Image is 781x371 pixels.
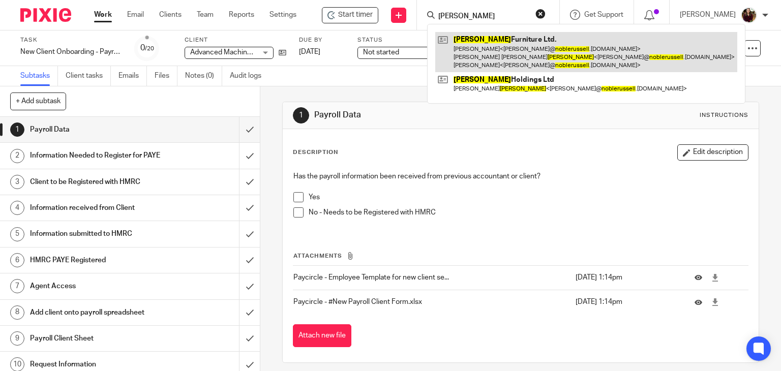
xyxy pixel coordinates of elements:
[293,171,748,181] p: Has the payroll information been received from previous accountant or client?
[30,226,163,241] h1: Information submitted to HMRC
[293,107,309,123] div: 1
[190,49,312,56] span: Advanced Machinery Services Limited
[10,92,66,110] button: + Add subtask
[159,10,182,20] a: Clients
[314,110,542,120] h1: Payroll Data
[197,10,214,20] a: Team
[10,175,24,189] div: 3
[680,10,736,20] p: [PERSON_NAME]
[700,111,748,119] div: Instructions
[230,66,269,86] a: Audit logs
[30,148,163,163] h1: Information Needed to Register for PAYE
[145,46,154,51] small: /20
[10,227,24,241] div: 5
[127,10,144,20] a: Email
[118,66,147,86] a: Emails
[299,48,320,55] span: [DATE]
[155,66,177,86] a: Files
[437,12,529,21] input: Search
[229,10,254,20] a: Reports
[140,42,154,54] div: 0
[10,122,24,137] div: 1
[576,272,679,283] p: [DATE] 1:14pm
[269,10,296,20] a: Settings
[584,11,623,18] span: Get Support
[293,253,342,259] span: Attachments
[30,305,163,320] h1: Add client onto payroll spreadsheet
[30,174,163,190] h1: Client to be Registered with HMRC
[576,297,679,307] p: [DATE] 1:14pm
[293,324,351,347] button: Attach new file
[363,49,399,56] span: Not started
[20,8,71,22] img: Pixie
[30,279,163,294] h1: Agent Access
[309,207,748,218] p: No - Needs to be Registered with HMRC
[711,297,719,307] a: Download
[293,148,338,157] p: Description
[10,253,24,267] div: 6
[20,66,58,86] a: Subtasks
[10,201,24,215] div: 4
[322,7,378,23] div: Advanced Machinery Services Limited - New Client Onboarding - Payroll Paycircle
[10,149,24,163] div: 2
[20,47,122,57] div: New Client Onboarding - Payroll Paycircle
[535,9,546,19] button: Clear
[338,10,373,20] span: Start timer
[66,66,111,86] a: Client tasks
[10,279,24,293] div: 7
[185,66,222,86] a: Notes (0)
[30,200,163,215] h1: Information received from Client
[30,122,163,137] h1: Payroll Data
[677,144,748,161] button: Edit description
[10,331,24,346] div: 9
[10,305,24,320] div: 8
[741,7,757,23] img: MaxAcc_Sep21_ElliDeanPhoto_030.jpg
[299,36,345,44] label: Due by
[357,36,459,44] label: Status
[20,36,122,44] label: Task
[711,272,719,283] a: Download
[94,10,112,20] a: Work
[30,331,163,346] h1: Payroll Client Sheet
[30,253,163,268] h1: HMRC PAYE Registered
[293,272,570,283] p: Paycircle - Employee Template for new client se...
[293,297,570,307] p: Paycircle - #New Payroll Client Form.xlsx
[309,192,748,202] p: Yes
[185,36,286,44] label: Client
